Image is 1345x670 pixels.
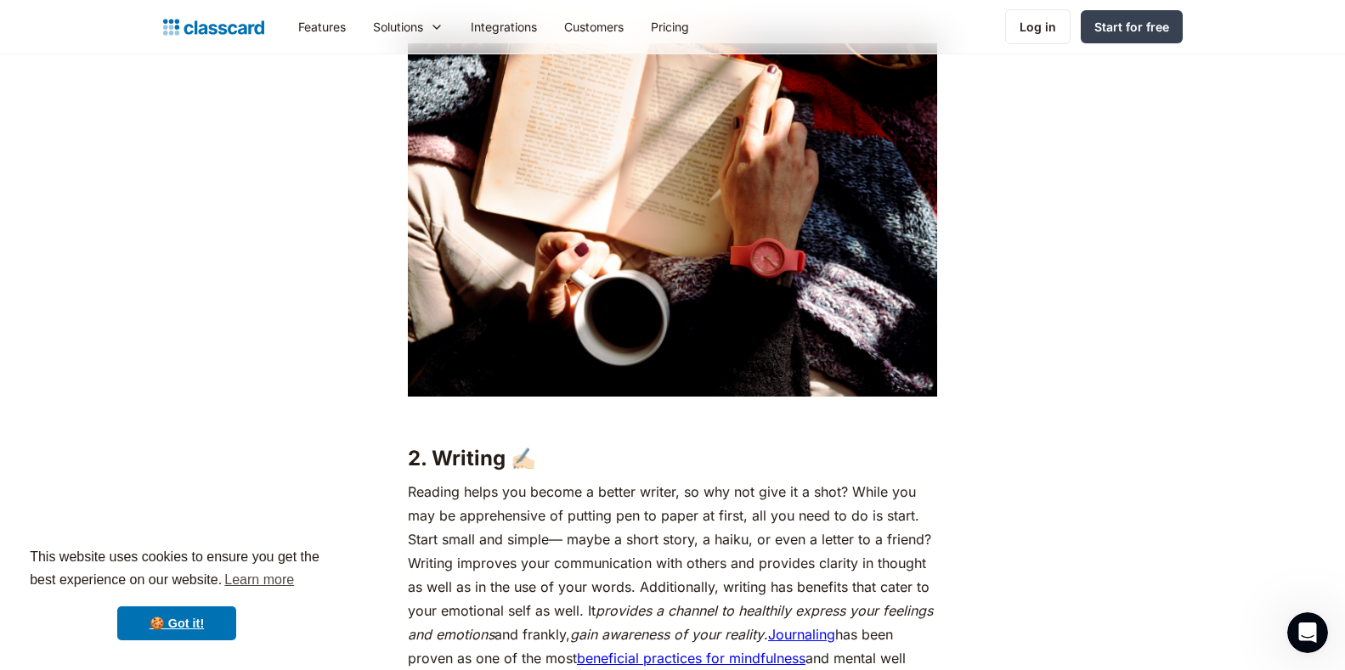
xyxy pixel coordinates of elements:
[408,43,937,396] img: a person sitting comfortably with a cup of coffee in one hand and flipping the pages of a book wi...
[1287,612,1328,653] iframe: Intercom live chat
[408,446,536,470] strong: 2. Writing ✍🏻
[359,8,457,46] div: Solutions
[457,8,551,46] a: Integrations
[285,8,359,46] a: Features
[14,531,340,656] div: cookieconsent
[1081,10,1183,43] a: Start for free
[117,606,236,640] a: dismiss cookie message
[30,547,324,593] span: This website uses cookies to ensure you get the best experience on our website.
[408,602,933,643] em: provides a channel to healthily express your feelings and emotions
[551,8,637,46] a: Customers
[163,15,264,39] a: home
[1005,9,1071,44] a: Log in
[1094,18,1169,36] div: Start for free
[577,650,805,667] a: beneficial practices for mindfulness
[570,626,764,643] em: gain awareness of your reality
[768,626,835,643] a: Journaling
[222,567,297,593] a: learn more about cookies
[637,8,703,46] a: Pricing
[373,18,423,36] div: Solutions
[1020,18,1056,36] div: Log in
[408,405,937,429] p: ‍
